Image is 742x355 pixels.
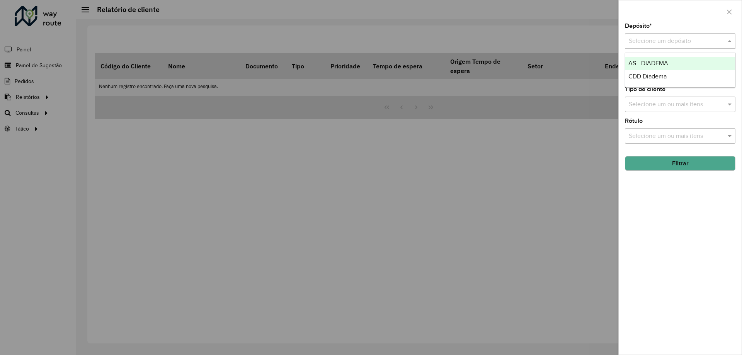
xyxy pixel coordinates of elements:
button: Filtrar [625,156,735,171]
span: CDD Diadema [628,73,667,80]
label: Tipo de cliente [625,85,665,94]
label: Depósito [625,21,652,31]
ng-dropdown-panel: Options list [625,53,735,88]
span: AS - DIADEMA [628,60,668,66]
label: Rótulo [625,116,643,126]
